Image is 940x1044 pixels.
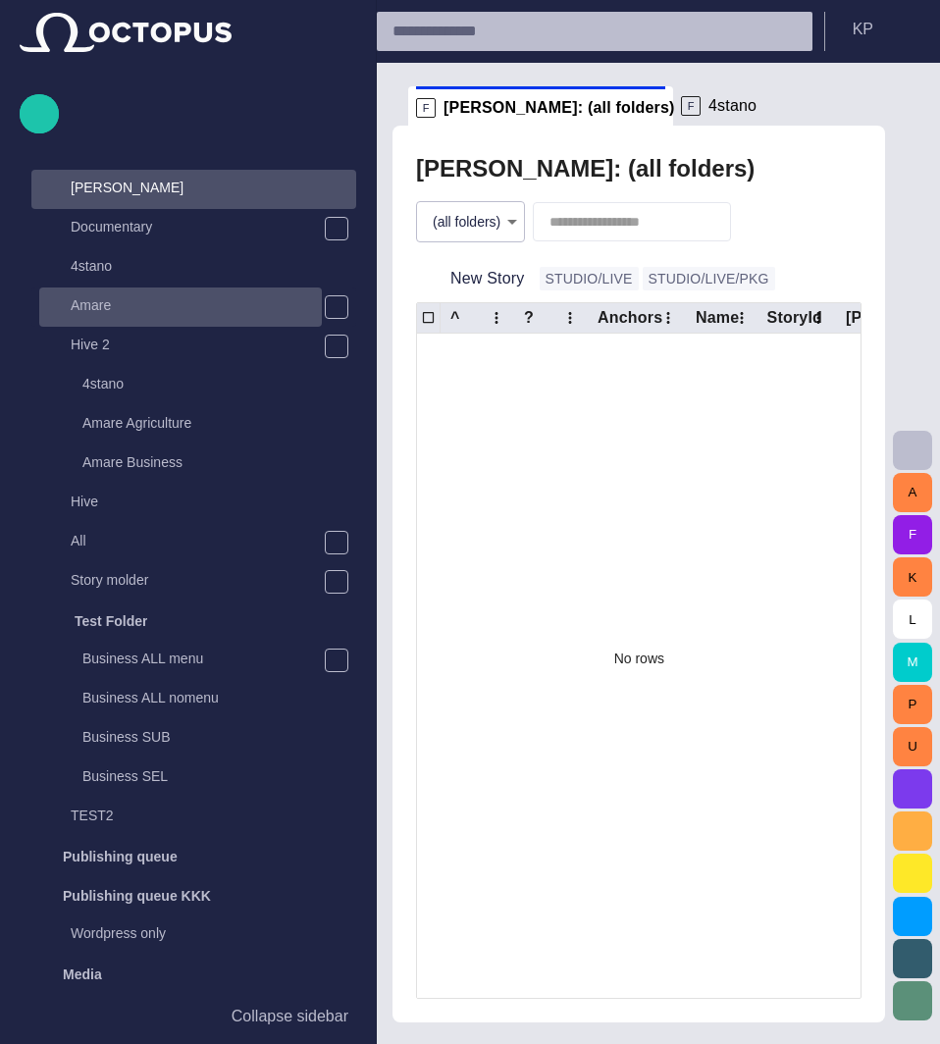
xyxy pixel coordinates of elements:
button: M [893,643,932,682]
div: ^ [450,308,460,328]
div: All [31,523,356,562]
div: Anchors [598,308,662,328]
div: Hive 24stanoAmare AgricultureAmare Business [31,327,356,484]
img: Octopus News Room [20,13,232,52]
button: ^ column menu [483,304,510,332]
p: Business ALL nomenu [82,688,356,707]
div: Publishing queue [20,837,356,876]
div: Name [696,308,739,328]
p: Business SUB [82,727,356,747]
button: K [893,557,932,597]
div: ? [524,308,534,328]
div: TEST2 [31,798,356,837]
button: L [893,600,932,639]
p: Publishing queue KKK [63,886,211,906]
p: Hive [71,492,356,511]
div: Wordpress only [31,915,356,955]
div: F4stano [673,86,792,126]
div: Story molder [31,562,356,601]
p: Amare Agriculture [82,413,356,433]
div: Documentary [31,209,356,248]
button: StoryId column menu [805,304,832,332]
p: Collapse sidebar [232,1005,348,1028]
p: Story molder [71,570,324,590]
p: [PERSON_NAME] [71,178,356,197]
p: Wordpress only [71,923,356,943]
div: Business SEL [43,758,356,798]
p: Test Folder [75,611,147,631]
div: No rows [417,334,862,984]
button: P [893,685,932,724]
button: New Story [416,261,532,296]
div: Amare Agriculture [43,405,356,444]
span: [PERSON_NAME]: (all folders) [444,98,675,118]
div: (all folders) [417,202,524,241]
div: Business ALL nomenu [43,680,356,719]
div: Media [20,955,356,994]
div: F[PERSON_NAME]: (all folders) [408,86,673,126]
p: Business ALL menu [82,649,324,668]
button: Anchors column menu [654,304,682,332]
div: Hive [31,484,356,523]
button: U [893,727,932,766]
p: TEST2 [71,806,356,825]
p: K P [853,18,873,41]
p: 4stano [82,374,356,393]
p: All [71,531,324,550]
p: Amare Business [82,452,356,472]
button: F [893,515,932,554]
button: STUDIO/LIVE [540,267,639,290]
p: Documentary [71,217,324,236]
p: 4stano [71,256,356,276]
button: Name column menu [728,304,756,332]
button: KP [837,12,928,47]
p: Media [63,965,102,984]
p: Business SEL [82,766,356,786]
p: Amare [71,295,322,315]
p: F [681,96,701,116]
button: A [893,473,932,512]
div: [PERSON_NAME] [31,170,356,209]
p: Hive 2 [71,335,324,354]
div: Amare [31,287,356,327]
div: StoryId [767,308,822,328]
p: Publishing queue [63,847,178,866]
div: Amare Business [43,444,356,484]
span: 4stano [708,96,757,116]
button: Collapse sidebar [20,997,356,1036]
div: 4stano [43,366,356,405]
p: F [416,98,436,118]
button: ? column menu [556,304,584,332]
div: Business SUB [43,719,356,758]
h2: [PERSON_NAME]: (all folders) [416,155,755,183]
div: 4stano [31,248,356,287]
button: STUDIO/LIVE/PKG [643,267,775,290]
div: Business ALL menu [43,641,356,680]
